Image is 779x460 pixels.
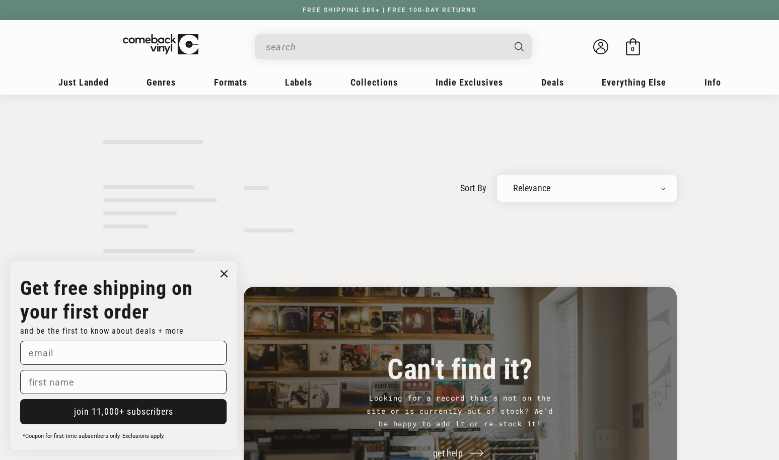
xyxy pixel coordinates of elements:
button: Close dialog [217,266,232,281]
button: join 11,000+ subscribers [20,399,227,424]
button: Search [506,34,533,59]
strong: Get free shipping on your first order [20,276,193,324]
label: sort by [460,181,487,195]
div: Search [255,34,532,59]
a: FREE SHIPPING $89+ | FREE 100-DAY RETURNS [293,7,486,14]
span: and be the first to know about deals + more [20,326,184,336]
input: When autocomplete results are available use up and down arrows to review and enter to select [266,37,505,57]
input: first name [20,370,227,394]
span: Collections [350,77,398,88]
span: Genres [147,77,176,88]
span: Just Landed [58,77,109,88]
h3: Can't find it? [269,358,652,382]
span: 0 [631,45,634,53]
p: Looking for a record that's not on the site or is currently out of stock? We'd be happy to add it... [365,392,556,430]
span: *Coupon for first-time subscribers only. Exclusions apply. [23,433,165,439]
span: Formats [214,77,247,88]
span: Deals [541,77,564,88]
span: Indie Exclusives [436,77,503,88]
span: Everything Else [602,77,666,88]
input: email [20,341,227,365]
span: Info [704,77,721,88]
span: Labels [285,77,312,88]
